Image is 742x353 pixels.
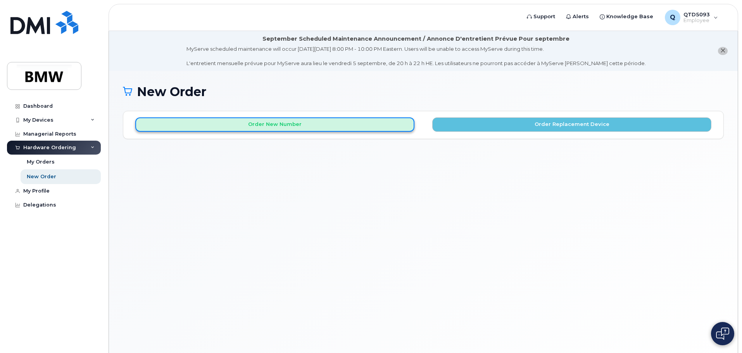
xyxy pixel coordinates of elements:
[262,35,569,43] div: September Scheduled Maintenance Announcement / Annonce D'entretient Prévue Pour septembre
[135,117,414,132] button: Order New Number
[123,85,724,98] h1: New Order
[716,327,729,340] img: Open chat
[718,47,728,55] button: close notification
[186,45,646,67] div: MyServe scheduled maintenance will occur [DATE][DATE] 8:00 PM - 10:00 PM Eastern. Users will be u...
[432,117,711,132] button: Order Replacement Device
